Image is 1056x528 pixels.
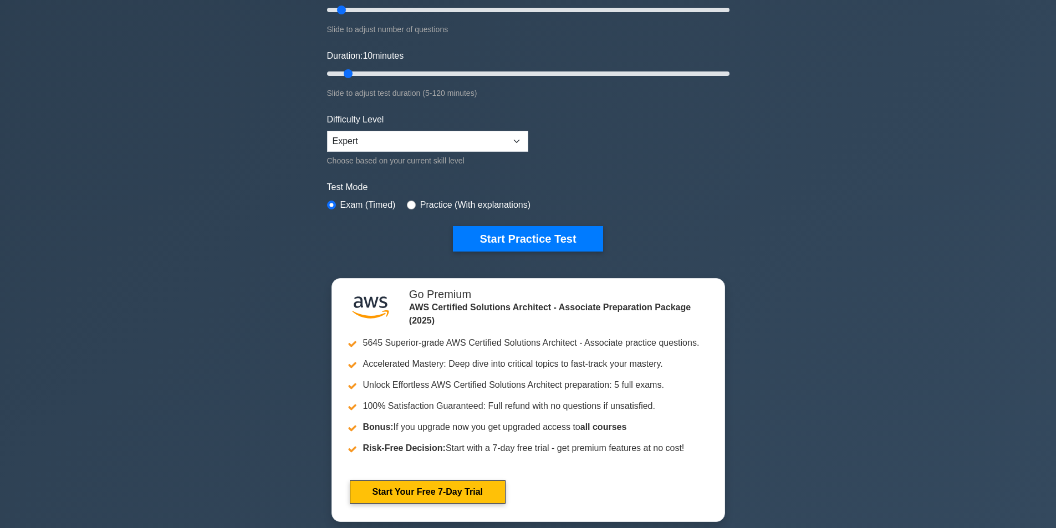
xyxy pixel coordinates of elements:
[327,181,729,194] label: Test Mode
[327,113,384,126] label: Difficulty Level
[340,198,396,212] label: Exam (Timed)
[420,198,530,212] label: Practice (With explanations)
[453,226,603,252] button: Start Practice Test
[363,51,373,60] span: 10
[327,154,528,167] div: Choose based on your current skill level
[350,480,506,504] a: Start Your Free 7-Day Trial
[327,23,729,36] div: Slide to adjust number of questions
[327,49,404,63] label: Duration: minutes
[327,86,729,100] div: Slide to adjust test duration (5-120 minutes)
